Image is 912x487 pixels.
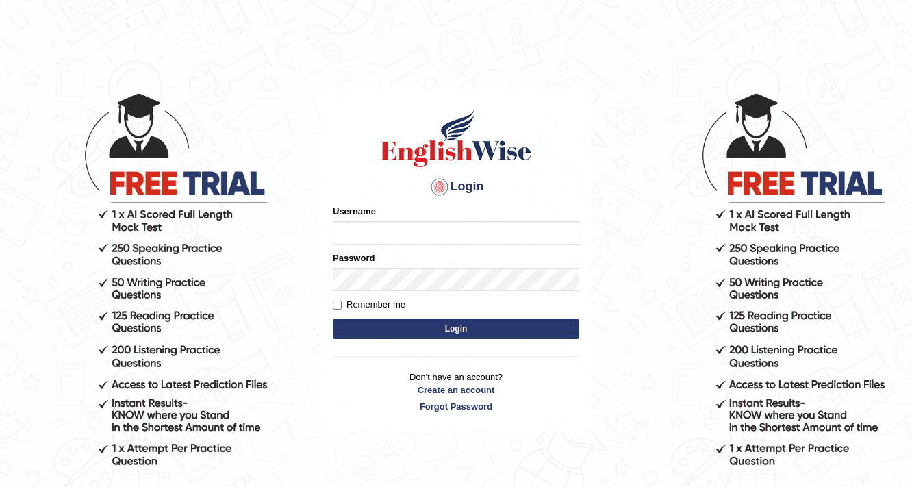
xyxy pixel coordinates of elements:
label: Password [333,251,375,264]
a: Create an account [333,384,579,397]
img: Logo of English Wise sign in for intelligent practice with AI [378,108,534,169]
button: Login [333,319,579,339]
label: Username [333,205,376,218]
input: Remember me [333,301,342,310]
h4: Login [333,176,579,198]
label: Remember me [333,298,405,312]
a: Forgot Password [333,400,579,413]
p: Don't have an account? [333,371,579,413]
